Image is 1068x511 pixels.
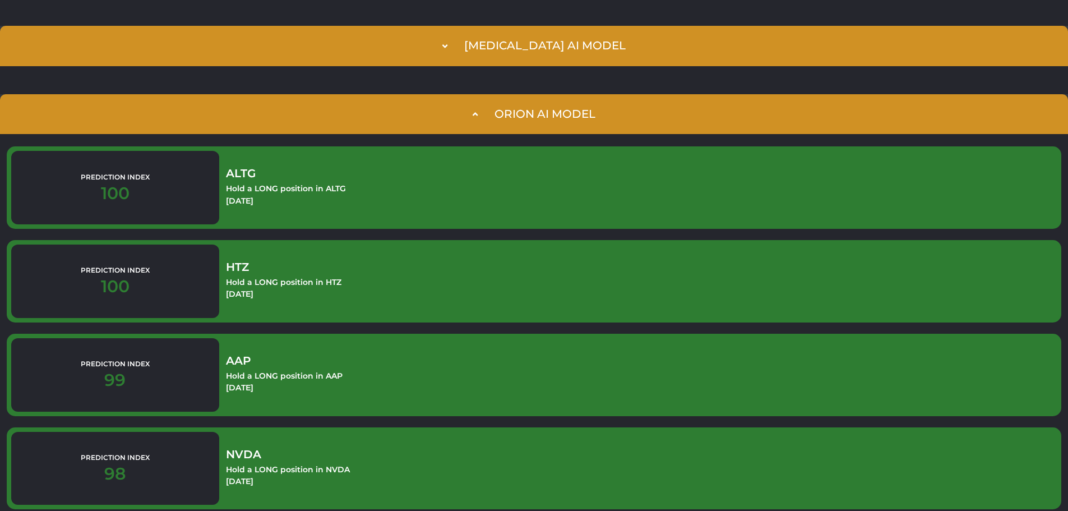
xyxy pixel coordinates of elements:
div: Orion AI Model [494,108,595,121]
div: [DATE] [226,381,1057,390]
p: Prediction Index [81,454,150,461]
p: Hold a LONG position in NVDA [226,463,1057,476]
p: AAP [226,355,1057,366]
p: NVDA [226,449,1057,460]
p: Prediction Index [81,267,150,274]
p: HTZ [226,261,1057,273]
div: [DATE] [226,288,1057,296]
p: Prediction Index [81,174,150,181]
p: Hold a LONG position in AAP [226,370,1057,383]
div: [DATE] [226,195,1057,203]
p: Prediction Index [81,361,150,367]
p: 100 [101,185,130,202]
p: Hold a LONG position in HTZ [226,276,1057,289]
div: [DATE] [226,475,1057,484]
div: [MEDICAL_DATA] AI Model [464,39,626,52]
p: 99 [104,372,126,389]
p: Hold a LONG position in ALTG [226,182,1057,195]
p: ALTG [226,168,1057,179]
p: 98 [104,466,126,482]
p: 100 [101,278,130,295]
